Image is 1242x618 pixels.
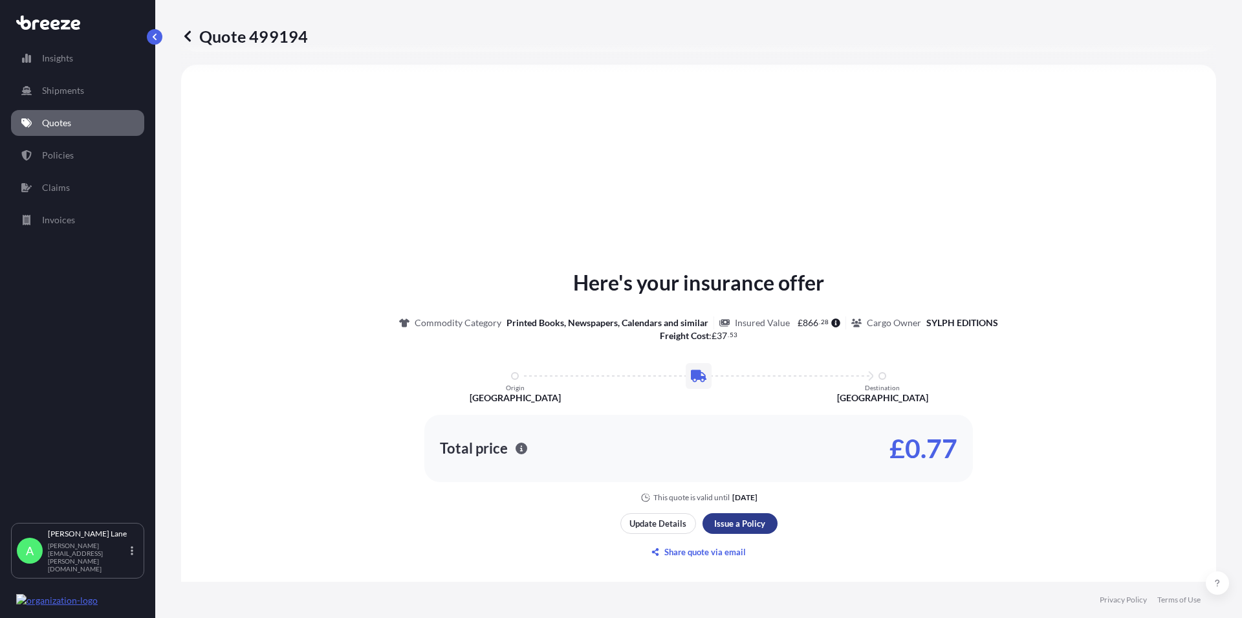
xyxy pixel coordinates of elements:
p: [DATE] [732,492,757,503]
button: Issue a Policy [703,513,778,534]
span: 866 [803,318,818,327]
p: [GEOGRAPHIC_DATA] [837,392,928,404]
p: Quote 499194 [181,26,308,47]
p: Destination [865,384,900,392]
p: Origin [506,384,525,392]
span: £ [712,331,717,340]
a: Quotes [11,110,144,136]
p: Invoices [42,214,75,226]
p: [GEOGRAPHIC_DATA] [470,392,561,404]
button: Share quote via email [620,542,778,562]
span: 53 [730,333,737,337]
p: Share quote via email [664,546,746,558]
span: £ [798,318,803,327]
button: Update Details [620,513,696,534]
p: Shipments [42,84,84,97]
p: Policies [42,149,74,162]
p: Update Details [629,517,686,530]
p: [PERSON_NAME] Lane [48,529,128,539]
p: SYLPH EDITIONS [926,316,998,329]
span: 37 [717,331,727,340]
p: : [660,329,737,342]
p: Insights [42,52,73,65]
a: Invoices [11,207,144,233]
a: Terms of Use [1157,595,1201,605]
p: [PERSON_NAME][EMAIL_ADDRESS][PERSON_NAME][DOMAIN_NAME] [48,542,128,573]
p: Total price [440,442,508,455]
img: organization-logo [16,594,98,607]
p: Issue a Policy [714,517,765,530]
p: £0.77 [889,438,957,459]
b: Freight Cost [660,330,709,341]
p: Insured Value [735,316,790,329]
p: Cargo Owner [867,316,921,329]
span: A [26,544,34,557]
p: Quotes [42,116,71,129]
a: Insights [11,45,144,71]
a: Privacy Policy [1100,595,1147,605]
a: Policies [11,142,144,168]
p: This quote is valid until [653,492,730,503]
p: Commodity Category [415,316,501,329]
p: Here's your insurance offer [573,267,824,298]
span: . [728,333,729,337]
span: . [819,320,820,324]
span: 28 [821,320,829,324]
a: Claims [11,175,144,201]
a: Shipments [11,78,144,104]
p: Printed Books, Newspapers, Calendars and similar [507,316,708,329]
p: Claims [42,181,70,194]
